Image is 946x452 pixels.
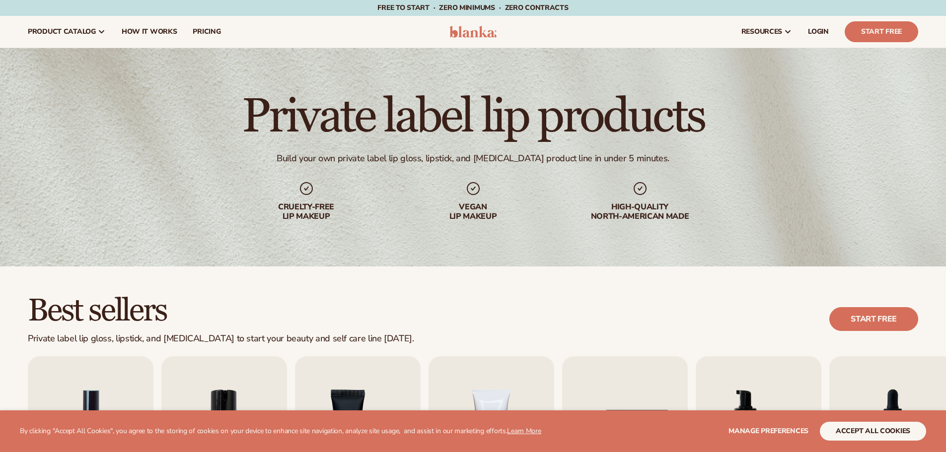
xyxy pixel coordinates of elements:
h2: Best sellers [28,294,414,327]
a: Start Free [845,21,918,42]
h1: Private label lip products [242,93,704,141]
a: resources [733,16,800,48]
a: pricing [185,16,228,48]
span: Free to start · ZERO minimums · ZERO contracts [377,3,568,12]
span: How It Works [122,28,177,36]
img: logo [449,26,497,38]
span: product catalog [28,28,96,36]
div: Build your own private label lip gloss, lipstick, and [MEDICAL_DATA] product line in under 5 minu... [277,153,669,164]
span: LOGIN [808,28,829,36]
div: Cruelty-free lip makeup [243,202,370,221]
div: Vegan lip makeup [410,202,537,221]
span: Manage preferences [728,426,808,436]
a: LOGIN [800,16,837,48]
a: Learn More [507,426,541,436]
button: accept all cookies [820,422,926,441]
span: pricing [193,28,220,36]
a: Start free [829,307,918,331]
span: resources [741,28,782,36]
div: Private label lip gloss, lipstick, and [MEDICAL_DATA] to start your beauty and self care line [DA... [28,333,414,344]
div: High-quality North-american made [577,202,704,221]
a: product catalog [20,16,114,48]
p: By clicking "Accept All Cookies", you agree to the storing of cookies on your device to enhance s... [20,427,541,436]
a: How It Works [114,16,185,48]
button: Manage preferences [728,422,808,441]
